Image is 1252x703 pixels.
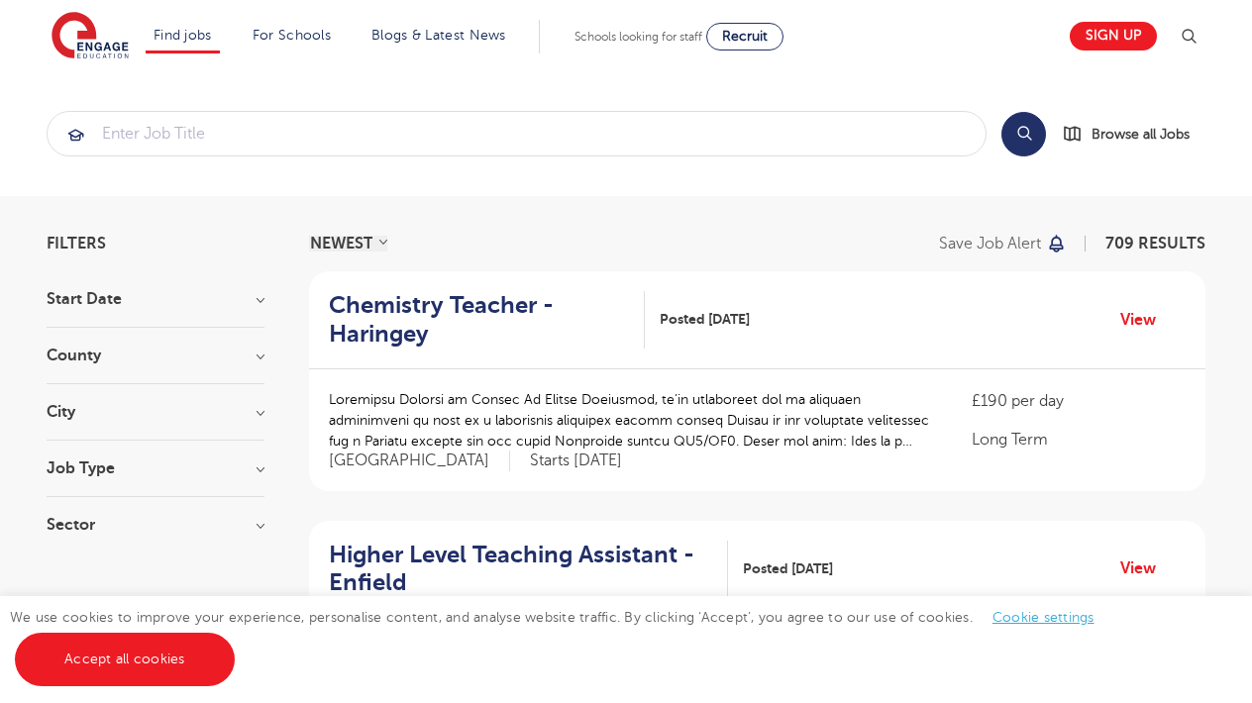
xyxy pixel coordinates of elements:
[329,291,645,349] a: Chemistry Teacher - Haringey
[992,610,1095,625] a: Cookie settings
[52,12,129,61] img: Engage Education
[253,28,331,43] a: For Schools
[1070,22,1157,50] a: Sign up
[706,23,783,50] a: Recruit
[1105,235,1205,252] span: 709 RESULTS
[15,633,235,686] a: Accept all cookies
[47,111,987,156] div: Submit
[47,460,264,476] h3: Job Type
[530,451,622,471] p: Starts [DATE]
[47,236,106,251] span: Filters
[47,348,264,363] h3: County
[47,517,264,533] h3: Sector
[371,28,506,43] a: Blogs & Latest News
[1120,307,1171,333] a: View
[10,610,1114,666] span: We use cookies to improve your experience, personalise content, and analyse website traffic. By c...
[329,389,932,452] p: Loremipsu Dolorsi am Consec Ad Elitse Doeiusmod, te’in utlaboreet dol ma aliquaen adminimveni qu ...
[1001,112,1046,156] button: Search
[329,291,629,349] h2: Chemistry Teacher - Haringey
[939,236,1041,251] p: Save job alert
[1062,123,1205,146] a: Browse all Jobs
[48,112,986,155] input: Submit
[660,309,750,330] span: Posted [DATE]
[743,558,833,579] span: Posted [DATE]
[154,28,212,43] a: Find jobs
[722,29,768,44] span: Recruit
[1120,555,1171,581] a: View
[574,30,702,44] span: Schools looking for staff
[1092,123,1190,146] span: Browse all Jobs
[329,541,712,598] h2: Higher Level Teaching Assistant - Enfield
[972,389,1186,413] p: £190 per day
[972,428,1186,452] p: Long Term
[329,451,510,471] span: [GEOGRAPHIC_DATA]
[329,541,728,598] a: Higher Level Teaching Assistant - Enfield
[47,404,264,420] h3: City
[939,236,1067,251] button: Save job alert
[47,291,264,307] h3: Start Date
